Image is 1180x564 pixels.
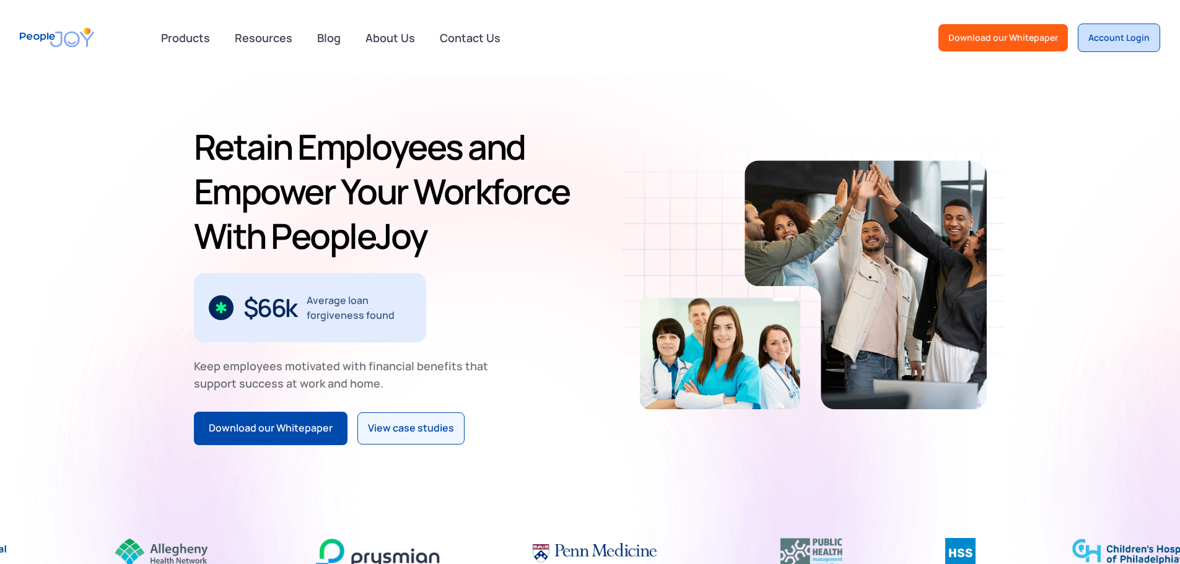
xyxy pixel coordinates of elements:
[432,24,508,51] a: Contact Us
[243,298,297,318] div: $66k
[310,24,348,51] a: Blog
[938,24,1068,51] a: Download our Whitepaper
[209,420,333,436] div: Download our Whitepaper
[948,32,1058,44] div: Download our Whitepaper
[307,293,411,323] div: Average loan forgiveness found
[640,298,800,409] img: Retain-Employees-PeopleJoy
[194,412,347,445] a: Download our Whitepaper
[368,420,454,436] div: View case studies
[1078,24,1160,52] a: Account Login
[227,24,300,51] a: Resources
[194,124,585,258] h1: Retain Employees and Empower Your Workforce With PeopleJoy
[745,160,987,409] img: Retain-Employees-PeopleJoy
[154,25,217,50] div: Products
[358,24,422,51] a: About Us
[1088,32,1150,44] div: Account Login
[194,273,426,342] div: 2 / 3
[357,412,465,445] a: View case studies
[194,357,499,392] div: Keep employees motivated with financial benefits that support success at work and home.
[20,20,94,55] a: home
